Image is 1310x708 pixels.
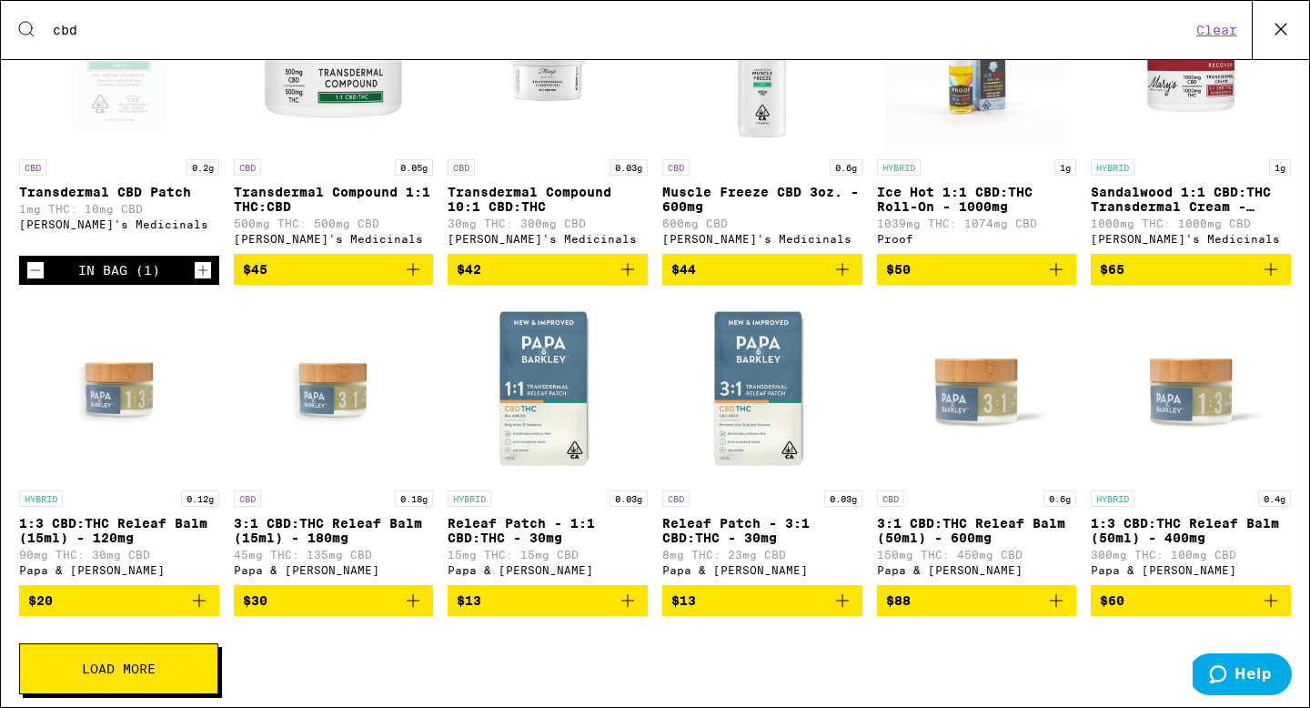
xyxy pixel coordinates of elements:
img: Papa & Barkley - 3:1 CBD:THC Releaf Balm (15ml) - 180mg [242,299,424,481]
span: $30 [243,593,267,608]
p: 1g [1269,159,1291,176]
p: 90mg THC: 30mg CBD [19,549,219,561]
p: 0.6g [830,159,862,176]
button: Decrement [26,261,45,279]
p: HYBRID [1091,159,1134,176]
p: CBD [662,159,690,176]
p: CBD [234,491,261,507]
p: 500mg THC: 500mg CBD [234,217,434,229]
p: Ice Hot 1:1 CBD:THC Roll-On - 1000mg [877,185,1077,214]
p: 0.05g [395,159,433,176]
p: HYBRID [877,159,921,176]
p: 1g [1054,159,1076,176]
p: 1mg THC: 10mg CBD [19,203,219,215]
p: 0.12g [181,491,219,507]
p: 8mg THC: 23mg CBD [662,549,862,561]
a: Open page for 1:3 CBD:THC Releaf Balm (50ml) - 400mg from Papa & Barkley [1091,299,1291,585]
span: $50 [886,262,911,277]
p: 150mg THC: 450mg CBD [877,549,1077,561]
div: [PERSON_NAME]'s Medicinals [448,233,648,245]
button: Add to bag [1091,254,1291,285]
span: $13 [457,593,481,608]
a: Open page for 3:1 CBD:THC Releaf Balm (50ml) - 600mg from Papa & Barkley [877,299,1077,585]
p: 0.03g [610,159,648,176]
a: Open page for Releaf Patch - 1:1 CBD:THC - 30mg from Papa & Barkley [448,299,648,585]
span: $13 [671,593,696,608]
p: Muscle Freeze CBD 3oz. - 600mg [662,185,862,214]
p: 0.4g [1258,491,1291,507]
img: Papa & Barkley - 1:3 CBD:THC Releaf Balm (50ml) - 400mg [1100,299,1282,481]
p: HYBRID [448,491,491,507]
button: Add to bag [234,254,434,285]
a: Open page for 1:3 CBD:THC Releaf Balm (15ml) - 120mg from Papa & Barkley [19,299,219,585]
iframe: Opens a widget where you can find more information [1193,653,1292,699]
p: CBD [662,491,690,507]
div: [PERSON_NAME]'s Medicinals [662,233,862,245]
a: Open page for 3:1 CBD:THC Releaf Balm (15ml) - 180mg from Papa & Barkley [234,299,434,585]
span: $42 [457,262,481,277]
p: 1000mg THC: 1000mg CBD [1091,217,1291,229]
div: Papa & [PERSON_NAME] [662,564,862,576]
p: 1039mg THC: 1074mg CBD [877,217,1077,229]
p: CBD [19,159,46,176]
button: Add to bag [234,585,434,616]
button: Load More [19,643,218,694]
button: Add to bag [877,254,1077,285]
img: Papa & Barkley - 3:1 CBD:THC Releaf Balm (50ml) - 600mg [885,299,1067,481]
div: [PERSON_NAME]'s Medicinals [1091,233,1291,245]
input: Search for products & categories [52,22,1191,38]
img: Papa & Barkley - Releaf Patch - 1:1 CBD:THC - 30mg [457,299,639,481]
p: 0.03g [824,491,862,507]
div: In Bag (1) [78,263,160,278]
p: 3:1 CBD:THC Releaf Balm (50ml) - 600mg [877,516,1077,545]
p: 3:1 CBD:THC Releaf Balm (15ml) - 180mg [234,516,434,545]
span: $88 [886,593,911,608]
span: $20 [28,593,53,608]
p: Transdermal Compound 1:1 THC:CBD [234,185,434,214]
button: Add to bag [448,254,648,285]
p: 0.18g [395,491,433,507]
p: CBD [234,159,261,176]
div: Papa & [PERSON_NAME] [1091,564,1291,576]
p: 300mg THC: 100mg CBD [1091,549,1291,561]
div: Proof [877,233,1077,245]
div: Papa & [PERSON_NAME] [234,564,434,576]
button: Add to bag [662,254,862,285]
p: Releaf Patch - 3:1 CBD:THC - 30mg [662,516,862,545]
p: HYBRID [19,491,63,507]
div: Papa & [PERSON_NAME] [877,564,1077,576]
span: $44 [671,262,696,277]
span: Load More [82,662,156,675]
button: Add to bag [877,585,1077,616]
div: [PERSON_NAME]'s Medicinals [19,218,219,230]
span: $45 [243,262,267,277]
p: 0.2g [186,159,219,176]
img: Papa & Barkley - Releaf Patch - 3:1 CBD:THC - 30mg [671,299,853,481]
div: Papa & [PERSON_NAME] [19,564,219,576]
button: Add to bag [1091,585,1291,616]
button: Add to bag [448,585,648,616]
span: $60 [1100,593,1124,608]
div: [PERSON_NAME]'s Medicinals [234,233,434,245]
button: Add to bag [662,585,862,616]
p: Transdermal CBD Patch [19,185,219,199]
p: Sandalwood 1:1 CBD:THC Transdermal Cream - 1000mg [1091,185,1291,214]
p: CBD [448,159,475,176]
button: Increment [194,261,212,279]
button: Clear [1191,22,1243,38]
p: HYBRID [1091,491,1134,507]
p: CBD [877,491,904,507]
p: 30mg THC: 300mg CBD [448,217,648,229]
p: 1:3 CBD:THC Releaf Balm (15ml) - 120mg [19,516,219,545]
div: Papa & [PERSON_NAME] [448,564,648,576]
span: $65 [1100,262,1124,277]
p: 0.6g [1043,491,1076,507]
img: Papa & Barkley - 1:3 CBD:THC Releaf Balm (15ml) - 120mg [28,299,210,481]
button: Add to bag [19,585,219,616]
p: 15mg THC: 15mg CBD [448,549,648,561]
p: 0.03g [610,491,648,507]
p: Transdermal Compound 10:1 CBD:THC [448,185,648,214]
p: 600mg CBD [662,217,862,229]
p: 1:3 CBD:THC Releaf Balm (50ml) - 400mg [1091,516,1291,545]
